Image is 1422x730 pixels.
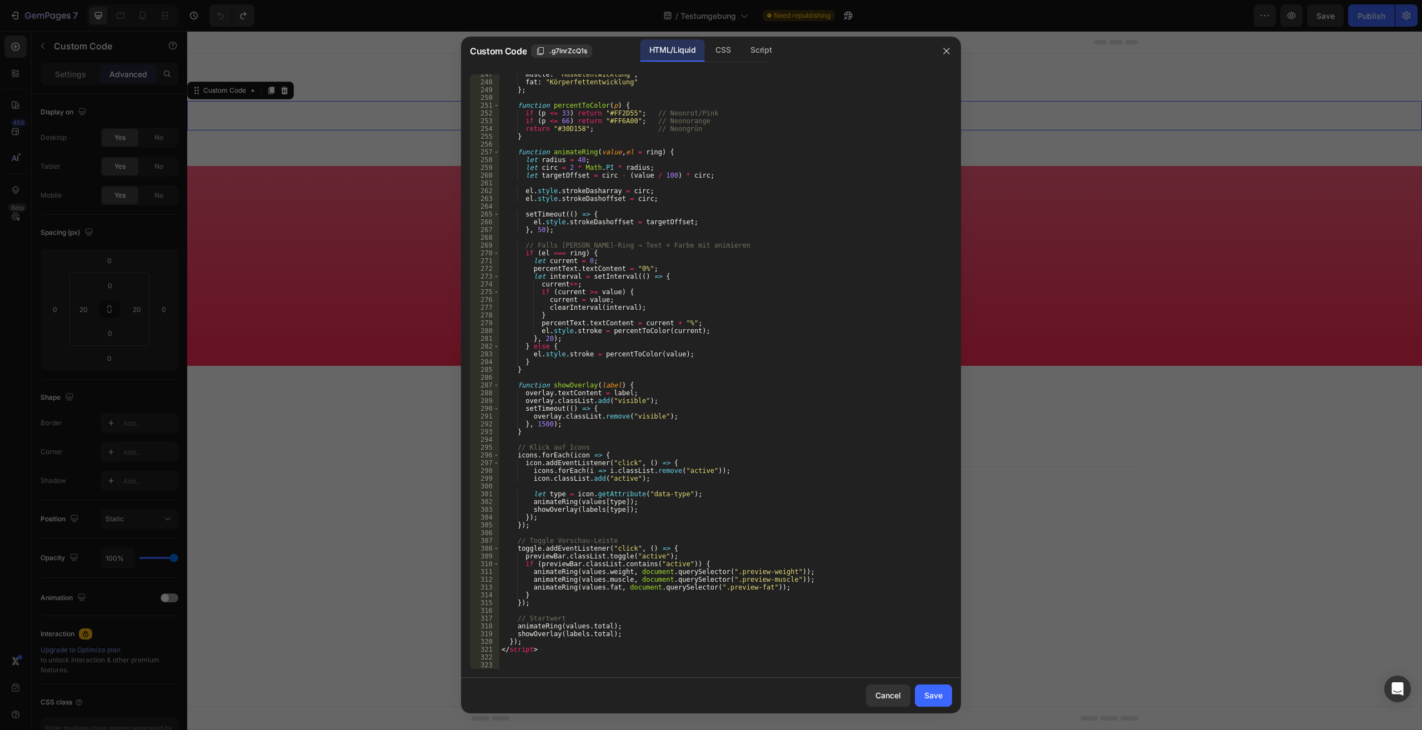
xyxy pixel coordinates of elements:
[470,622,499,630] div: 318
[531,44,592,58] button: .g7lnrZcQ1s
[470,109,499,117] div: 252
[470,490,499,498] div: 301
[470,358,499,366] div: 284
[470,475,499,482] div: 299
[470,172,499,179] div: 260
[470,521,499,529] div: 305
[470,117,499,125] div: 253
[470,195,499,203] div: 263
[470,156,499,164] div: 258
[470,615,499,622] div: 317
[470,568,499,576] div: 311
[470,451,499,459] div: 296
[470,506,499,513] div: 303
[498,394,565,405] div: Choose templates
[875,689,901,701] div: Cancel
[549,46,587,56] span: .g7lnrZcQ1s
[470,234,499,241] div: 268
[470,638,499,646] div: 320
[470,203,499,210] div: 264
[470,288,499,296] div: 275
[470,576,499,583] div: 312
[742,39,780,62] div: Script
[585,394,643,405] div: Generate layout
[470,304,499,311] div: 277
[707,39,739,62] div: CSS
[470,218,499,226] div: 266
[470,125,499,133] div: 254
[470,607,499,615] div: 316
[470,257,499,265] div: 271
[470,179,499,187] div: 261
[470,249,499,257] div: 270
[470,327,499,335] div: 280
[470,583,499,591] div: 313
[470,265,499,273] div: 272
[470,319,499,327] div: 279
[470,140,499,148] div: 256
[470,498,499,506] div: 302
[470,164,499,172] div: 259
[640,39,704,62] div: HTML/Liquid
[470,374,499,381] div: 286
[924,689,943,701] div: Save
[470,273,499,280] div: 273
[470,389,499,397] div: 288
[493,407,569,417] span: inspired by CRO experts
[667,394,734,405] div: Add blank section
[470,335,499,343] div: 281
[470,133,499,140] div: 255
[470,646,499,653] div: 321
[470,71,499,78] div: 247
[470,467,499,475] div: 298
[470,661,499,669] div: 323
[470,397,499,405] div: 289
[470,412,499,420] div: 291
[470,545,499,552] div: 308
[470,599,499,607] div: 315
[591,369,644,380] span: Add section
[470,513,499,521] div: 304
[915,684,952,707] button: Save
[470,241,499,249] div: 269
[470,102,499,109] div: 251
[470,44,527,58] span: Custom Code
[470,560,499,568] div: 310
[866,684,910,707] button: Cancel
[470,187,499,195] div: 262
[470,420,499,428] div: 292
[470,296,499,304] div: 276
[470,552,499,560] div: 309
[470,311,499,319] div: 278
[11,79,1224,90] p: Publish the page to see the content.
[1384,676,1411,702] div: Open Intercom Messenger
[11,49,1224,61] p: Publish the page to see the content.
[470,366,499,374] div: 285
[470,428,499,436] div: 293
[470,280,499,288] div: 274
[470,210,499,218] div: 265
[470,343,499,350] div: 282
[470,436,499,444] div: 294
[470,459,499,467] div: 297
[470,381,499,389] div: 287
[470,350,499,358] div: 283
[584,407,643,417] span: from URL or image
[470,537,499,545] div: 307
[470,444,499,451] div: 295
[470,630,499,638] div: 319
[470,529,499,537] div: 306
[470,148,499,156] div: 257
[470,86,499,94] div: 249
[658,407,741,417] span: then drag & drop elements
[470,78,499,86] div: 248
[470,94,499,102] div: 250
[470,653,499,661] div: 322
[470,226,499,234] div: 267
[470,482,499,490] div: 300
[14,54,61,64] div: Custom Code
[470,405,499,412] div: 290
[470,591,499,599] div: 314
